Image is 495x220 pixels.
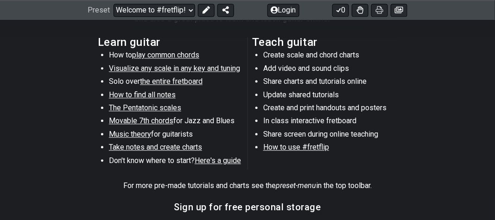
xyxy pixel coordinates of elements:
select: Preset [114,4,195,17]
em: preset-menu [276,181,316,190]
button: Edit Preset [198,4,215,17]
span: Take notes and create charts [109,143,202,151]
h3: Sign up for free personal storage [174,202,321,212]
span: Preset [88,6,110,15]
button: Print [371,4,388,17]
li: Create and print handouts and posters [263,103,395,116]
span: the entire fretboard [140,77,203,86]
li: for guitarists [109,129,241,142]
li: Share screen during online teaching [263,129,395,142]
li: for Jazz and Blues [109,116,241,129]
li: Share charts and tutorials online [263,76,395,89]
li: Update shared tutorials [263,90,395,103]
span: play common chords [132,50,199,59]
button: Create image [391,4,407,17]
span: Music theory [109,130,151,138]
p: For more pre-made tutorials and charts see the in the top toolbar. [123,181,372,191]
li: Add video and sound clips [263,63,395,76]
span: How to find all notes [109,90,176,99]
h2: Teach guitar [252,37,397,47]
span: The Pentatonic scales [109,103,181,112]
button: Toggle Dexterity for all fretkits [352,4,368,17]
li: Create scale and chord charts [263,50,395,63]
button: Share Preset [217,4,234,17]
button: 0 [332,4,349,17]
span: Visualize any scale in any key and tuning [109,64,240,73]
li: How to [109,50,241,63]
h2: Learn guitar [98,37,243,47]
span: Movable 7th chords [109,116,173,125]
li: Solo over [109,76,241,89]
span: Here's a guide [195,156,241,165]
li: Don't know where to start? [109,156,241,169]
button: Login [267,4,299,17]
li: In class interactive fretboard [263,116,395,129]
span: How to use #fretflip [263,143,329,151]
